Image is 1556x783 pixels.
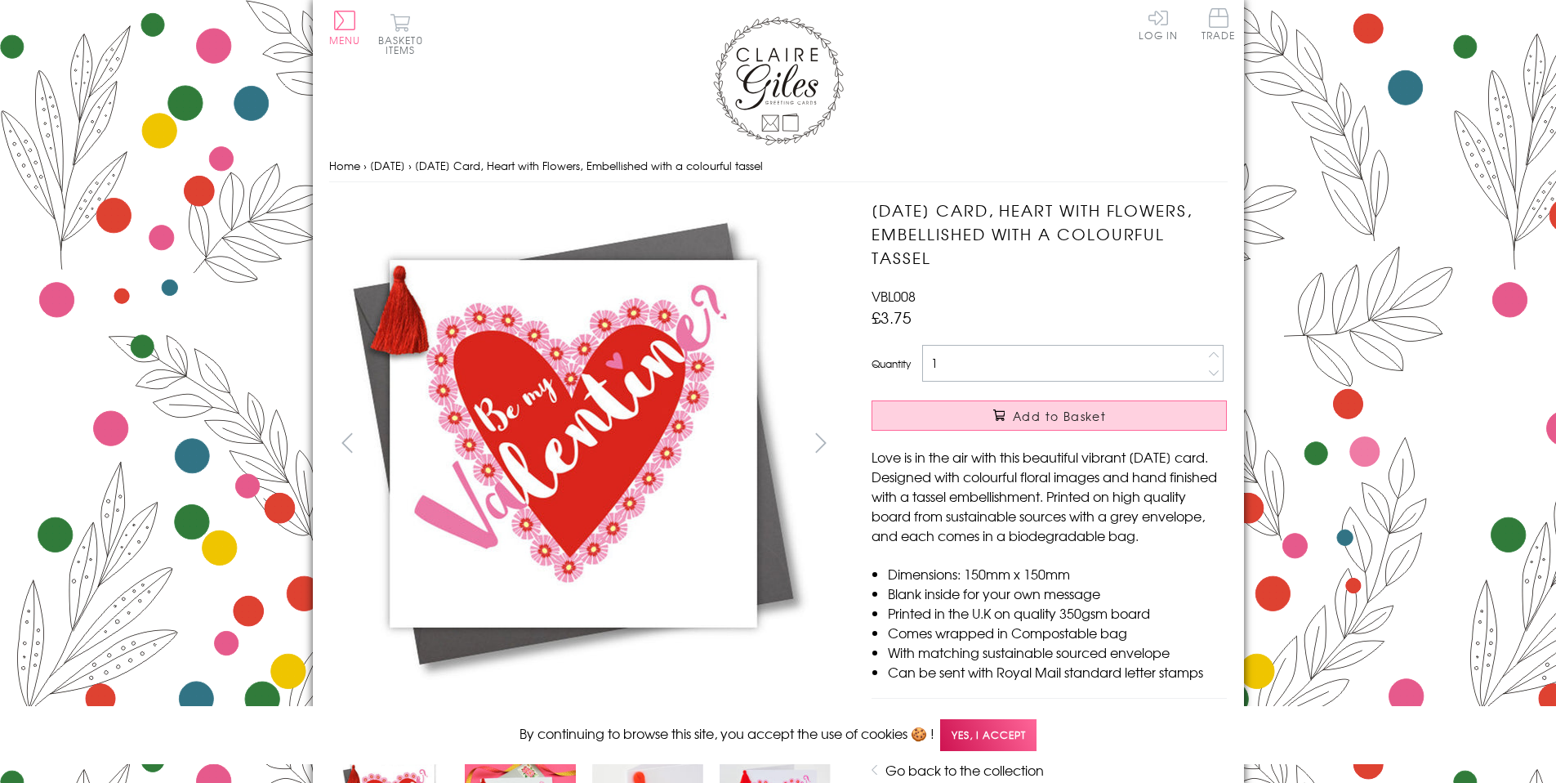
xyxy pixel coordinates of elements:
a: Home [329,158,360,173]
button: next [802,424,839,461]
li: Comes wrapped in Compostable bag [888,623,1227,642]
span: 0 items [386,33,423,57]
img: Valentine's Day Card, Heart with Flowers, Embellished with a colourful tassel [328,199,818,689]
button: Basket0 items [378,13,423,55]
a: Trade [1202,8,1236,43]
img: Claire Giles Greetings Cards [713,16,844,145]
li: Dimensions: 150mm x 150mm [888,564,1227,584]
span: Trade [1202,8,1236,40]
span: Add to Basket [1013,408,1106,424]
span: VBL008 [872,286,916,306]
nav: breadcrumbs [329,150,1228,183]
p: Love is in the air with this beautiful vibrant [DATE] card. Designed with colourful floral images... [872,447,1227,545]
img: Valentine's Day Card, Heart with Flowers, Embellished with a colourful tassel [839,199,1329,689]
label: Quantity [872,356,911,371]
button: Menu [329,11,361,45]
span: Yes, I accept [940,719,1037,751]
li: With matching sustainable sourced envelope [888,642,1227,662]
a: [DATE] [370,158,405,173]
span: › [408,158,412,173]
li: Blank inside for your own message [888,584,1227,603]
span: [DATE] Card, Heart with Flowers, Embellished with a colourful tassel [415,158,763,173]
h1: [DATE] Card, Heart with Flowers, Embellished with a colourful tassel [872,199,1227,269]
li: Can be sent with Royal Mail standard letter stamps [888,662,1227,682]
button: Add to Basket [872,400,1227,431]
span: £3.75 [872,306,912,329]
li: Printed in the U.K on quality 350gsm board [888,603,1227,623]
button: prev [329,424,366,461]
span: › [363,158,367,173]
a: Go back to the collection [885,760,1044,780]
span: Menu [329,33,361,47]
a: Log In [1139,8,1178,40]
